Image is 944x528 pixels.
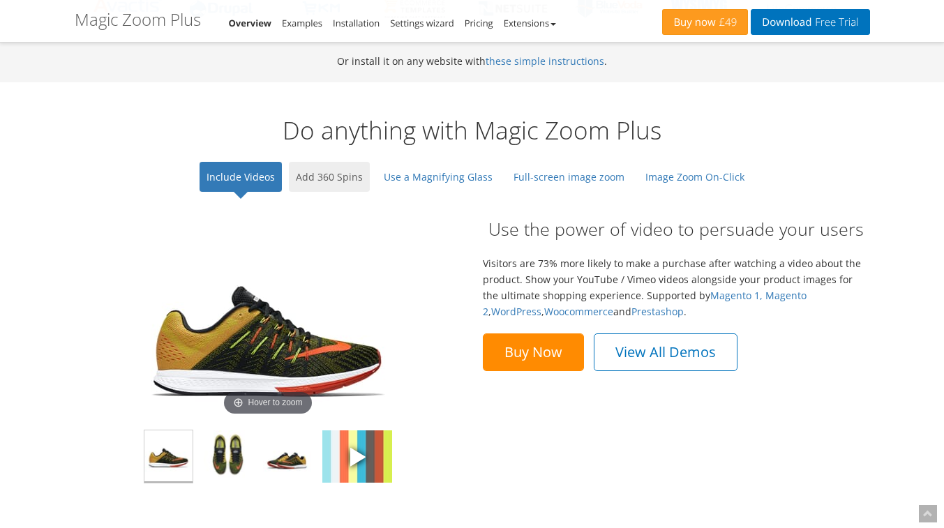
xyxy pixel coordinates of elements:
[507,162,631,192] a: Full-screen image zoom
[128,224,407,419] a: Magic Zoom PlusHover to zoom
[483,333,584,371] a: Buy Now
[263,430,311,483] img: Magic Zoom Plus
[322,430,392,483] img: Magic Zoom Plus
[289,162,370,192] a: Add 360 Spins
[483,217,870,241] h2: Use the power of video to persuade your users
[483,217,870,371] div: Visitors are 73% more likely to make a purchase after watching a video about the product. Show yo...
[128,224,407,419] img: Magic Zoom Plus
[390,17,454,29] a: Settings wizard
[144,430,193,483] img: Magic Zoom Plus
[204,430,252,483] img: Magic Zoom Plus
[631,305,684,318] a: Prestashop
[200,162,282,192] a: Include Videos
[594,333,737,371] a: View All Demos
[75,10,201,29] h1: Magic Zoom Plus
[465,17,493,29] a: Pricing
[229,17,272,29] a: Overview
[333,17,380,29] a: Installation
[75,117,870,144] h2: Do anything with Magic Zoom Plus
[282,17,322,29] a: Examples
[504,17,556,29] a: Extensions
[662,9,748,35] a: Buy now£49
[716,17,737,28] span: £49
[544,305,613,318] a: Woocommerce
[638,162,751,192] a: Image Zoom On-Click
[491,305,541,318] a: WordPress
[811,17,858,28] span: Free Trial
[751,9,869,35] a: DownloadFree Trial
[377,162,500,192] a: Use a Magnifying Glass
[486,54,604,68] a: these simple instructions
